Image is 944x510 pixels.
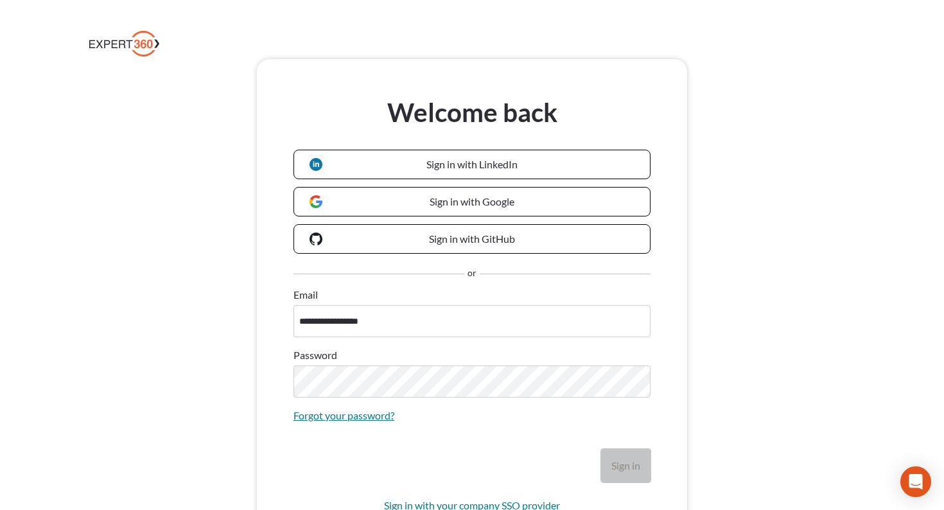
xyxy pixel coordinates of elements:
[468,267,476,282] span: or
[480,274,651,275] hr: Separator
[430,195,514,207] span: Sign in with Google
[310,158,322,171] img: LinkedIn logo
[611,459,640,471] span: Sign in
[293,96,651,129] h3: Welcome back
[293,408,394,423] a: Forgot your password?
[900,466,931,497] div: Open Intercom Messenger
[293,150,651,179] a: Sign in with LinkedIn
[426,158,518,170] span: Sign in with LinkedIn
[293,224,651,254] a: Sign in with GitHub
[310,233,322,245] img: GitHub logo
[601,449,651,482] button: Sign in
[429,233,515,245] span: Sign in with GitHub
[293,287,318,303] label: Email
[293,274,464,275] hr: Separator
[293,347,337,363] label: Password
[89,31,159,57] img: Expert 360 Logo
[293,187,651,216] a: Sign in with Google
[310,195,322,208] img: Google logo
